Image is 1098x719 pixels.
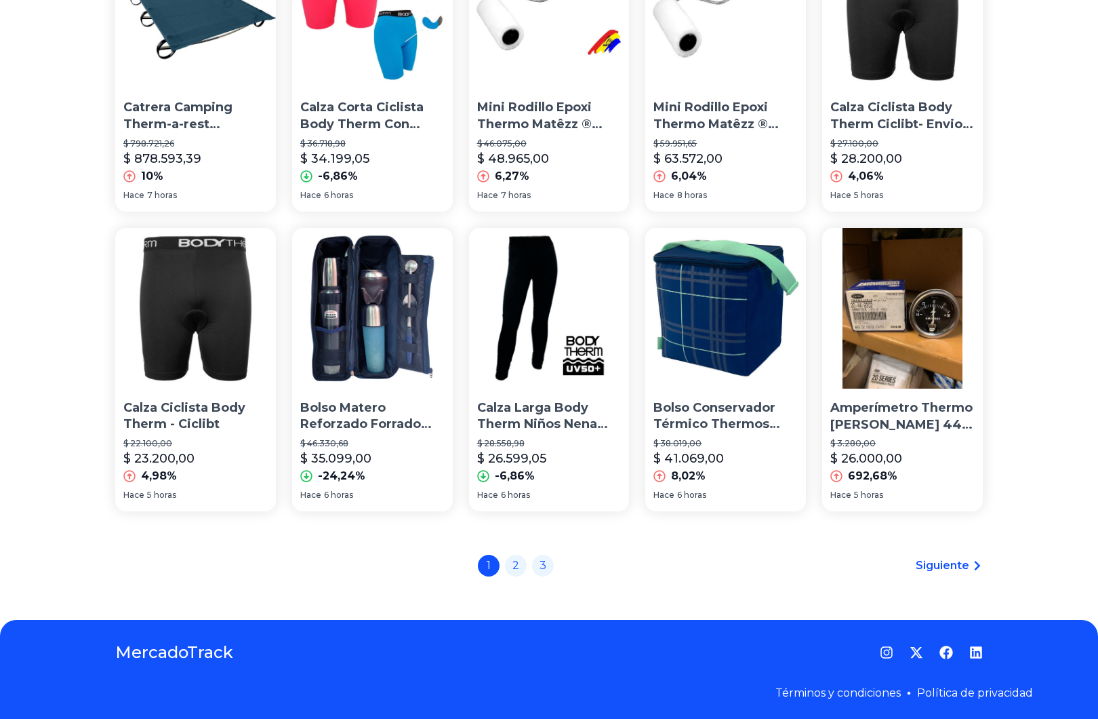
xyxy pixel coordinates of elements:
a: Calza Larga Body Therm Niños Nena Nene Termica Runnig AbrigoCalza Larga Body Therm Niños Nena Nen... [469,228,630,511]
img: Calza Larga Body Therm Niños Nena Nene Termica Runnig Abrigo [469,228,630,389]
img: Amperímetro Thermo King 44-9302 [822,228,983,389]
p: $ 3.280,00 [830,438,975,449]
span: Hace [300,490,321,501]
p: $ 63.572,00 [653,149,723,168]
p: $ 27.100,00 [830,138,975,149]
p: Calza Corta Ciclista Body Therm Con Badana Hombre Mujer Bici [300,99,445,133]
p: Calza Ciclista Body Therm Ciclibt- Envio Gratis! [830,99,975,133]
a: Política de privacidad [917,686,1033,699]
p: -24,24% [318,468,365,484]
p: Bolso Matero Reforzado Forrado Apto [PERSON_NAME] Thermos [300,400,445,433]
p: $ 38.019,00 [653,438,798,449]
a: Bolso Matero Reforzado Forrado Apto Stanley ThermosBolso Matero Reforzado Forrado Apto [PERSON_NA... [292,228,453,511]
p: $ 26.599,05 [477,449,546,468]
p: Calza Larga Body Therm Niños Nena Nene Termica Runnig [PERSON_NAME] [477,400,622,433]
span: 6 horas [677,490,706,501]
img: Bolso Matero Reforzado Forrado Apto Stanley Thermos [292,228,453,389]
p: 8,02% [671,468,706,484]
a: 3 [532,555,554,577]
p: $ 26.000,00 [830,449,902,468]
a: MercadoTrack [115,642,233,663]
p: Catrera Camping Therm-a-rest Luxurylite A Pedido!!! [123,99,268,133]
span: Hace [830,190,851,201]
p: $ 22.100,00 [123,438,268,449]
span: Siguiente [916,558,969,574]
p: Mini Rodillo Epoxi Thermo Matêzz ® 10cm (x 50un.) [653,99,798,133]
a: Siguiente [916,558,983,574]
p: 6,04% [671,168,707,184]
span: Hace [653,190,674,201]
p: $ 46.330,68 [300,438,445,449]
a: Instagram [880,646,893,659]
span: Hace [830,490,851,501]
p: $ 23.200,00 [123,449,195,468]
a: Bolso Conservador Térmico Thermos Bolso Camping 17 LitrosBolso Conservador Térmico Thermos Bolso ... [645,228,806,511]
span: Hace [653,490,674,501]
img: Bolso Conservador Térmico Thermos Bolso Camping 17 Litros [645,228,806,389]
p: $ 28.200,00 [830,149,902,168]
span: 6 horas [324,190,353,201]
p: $ 36.718,98 [300,138,445,149]
span: 5 horas [147,490,176,501]
img: Calza Ciclista Body Therm - Ciclibt [115,228,276,389]
p: -6,86% [495,468,535,484]
a: Facebook [939,646,953,659]
span: 7 horas [147,190,177,201]
span: 5 horas [854,190,883,201]
span: 8 horas [677,190,707,201]
span: Hace [477,190,498,201]
p: Mini Rodillo Epoxi Thermo Matêzz ® 8cm (x 50un.) [477,99,622,133]
p: $ 28.558,98 [477,438,622,449]
p: $ 878.593,39 [123,149,201,168]
span: 6 horas [501,490,530,501]
span: Hace [123,190,144,201]
p: Calza Ciclista Body Therm - Ciclibt [123,400,268,433]
p: 4,06% [848,168,884,184]
p: $ 46.075,00 [477,138,622,149]
a: LinkedIn [969,646,983,659]
p: -6,86% [318,168,358,184]
p: 692,68% [848,468,897,484]
a: Términos y condiciones [775,686,901,699]
p: Amperímetro Thermo [PERSON_NAME] 44-9302 [830,400,975,433]
span: 7 horas [501,190,531,201]
p: $ 59.951,65 [653,138,798,149]
p: $ 34.199,05 [300,149,369,168]
span: 5 horas [854,490,883,501]
a: 2 [505,555,527,577]
a: Amperímetro Thermo King 44-9302Amperímetro Thermo [PERSON_NAME] 44-9302$ 3.280,00$ 26.000,00692,6... [822,228,983,511]
span: 6 horas [324,490,353,501]
p: $ 41.069,00 [653,449,724,468]
p: Bolso Conservador Térmico Thermos Bolso Camping 17 Litros [653,400,798,433]
span: Hace [477,490,498,501]
a: Calza Ciclista Body Therm - CiclibtCalza Ciclista Body Therm - Ciclibt$ 22.100,00$ 23.200,004,98%... [115,228,276,511]
p: $ 35.099,00 [300,449,371,468]
p: 10% [141,168,163,184]
p: 4,98% [141,468,177,484]
p: $ 798.721,26 [123,138,268,149]
a: Twitter [910,646,923,659]
p: 6,27% [495,168,529,184]
span: Hace [123,490,144,501]
p: $ 48.965,00 [477,149,549,168]
span: Hace [300,190,321,201]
